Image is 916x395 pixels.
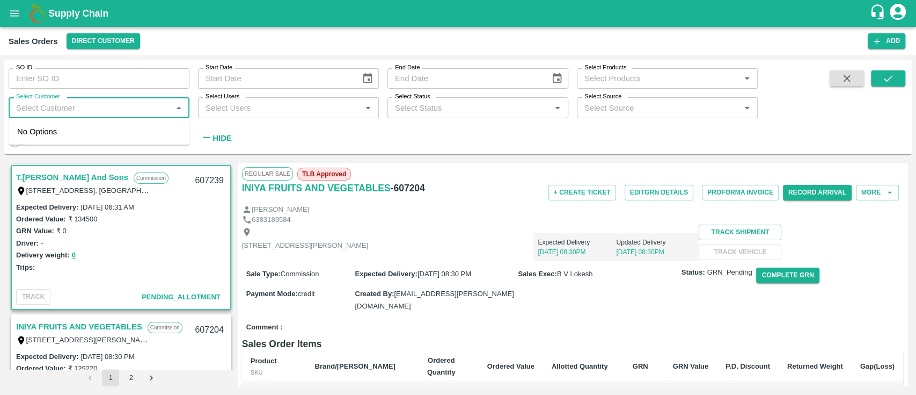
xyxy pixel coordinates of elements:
span: Regular Sale [242,167,293,180]
span: [DATE] 08:30 PM [417,270,471,278]
button: Select DC [67,33,140,49]
p: [STREET_ADDRESS][PERSON_NAME] [242,241,369,251]
label: ₹ 0 [56,227,67,235]
b: GRN [633,363,648,371]
b: Gap(Loss) [860,363,895,371]
p: Commission [134,173,168,184]
div: SKU [251,368,298,378]
input: Select Status [391,100,547,114]
button: More [856,185,899,200]
p: [PERSON_NAME] [252,205,309,215]
button: Choose date [547,68,567,89]
button: Go to next page [143,369,160,386]
label: Expected Delivery : [355,270,417,278]
button: Complete GRN [756,268,819,283]
button: Close [172,101,186,115]
input: End Date [387,68,543,89]
label: End Date [395,63,420,72]
button: Record Arrival [783,185,852,200]
button: + Create Ticket [548,185,616,200]
b: Product [251,357,277,365]
p: Commission [148,322,182,333]
label: Delivery weight: [16,251,70,259]
p: 6383189584 [252,215,290,225]
label: Select Users [206,92,239,101]
button: Choose date [357,68,378,89]
span: No Options [17,127,57,136]
b: GRN Value [673,363,708,371]
input: Select Products [580,71,737,85]
input: Select Source [580,100,737,114]
button: 0 [72,249,76,262]
div: account of current user [888,2,907,25]
label: Ordered Value: [16,364,65,372]
button: Hide [198,129,235,147]
button: EditGRN Details [625,185,693,200]
div: customer-support [869,4,888,23]
label: Select Products [584,63,626,72]
button: Proforma Invoice [702,185,779,200]
span: [EMAIL_ADDRESS][PERSON_NAME][DOMAIN_NAME] [355,290,514,310]
label: Ordered Value: [16,215,65,223]
label: Expected Delivery : [16,353,78,361]
label: Status: [681,268,705,278]
b: Ordered Value [487,363,534,371]
label: Trips: [16,263,35,271]
button: Open [740,101,754,115]
strong: Hide [212,134,231,142]
b: Allotted Quantity [552,363,608,371]
b: Brand/[PERSON_NAME] [315,363,395,371]
button: open drawer [2,1,27,26]
button: Add [868,33,905,49]
label: Select Customer [16,92,60,101]
label: ₹ 134500 [68,215,97,223]
label: Select Status [395,92,430,101]
span: Commission [281,270,319,278]
button: Open [740,71,754,85]
label: [DATE] 06:31 AM [80,203,134,211]
nav: pagination navigation [80,369,162,386]
label: Payment Mode : [246,290,298,298]
button: Track Shipment [699,225,781,240]
p: [DATE] 08:30PM [538,247,616,257]
a: INIYA FRUITS AND VEGETABLES [242,181,391,196]
h6: Sales Order Items [242,336,903,351]
b: Returned Weight [787,363,843,371]
label: Sale Type : [246,270,281,278]
span: GRN_Pending [707,268,752,278]
h6: - 607204 [391,181,425,196]
label: SO ID [16,63,32,72]
label: - [41,239,43,247]
span: TLB Approved [297,168,351,181]
button: page 1 [102,369,119,386]
label: [STREET_ADDRESS], [GEOGRAPHIC_DATA], [GEOGRAPHIC_DATA], 221007, [GEOGRAPHIC_DATA] [26,186,352,195]
label: ₹ 129220 [68,364,97,372]
button: Open [361,101,375,115]
label: [STREET_ADDRESS][PERSON_NAME] [26,335,153,344]
label: Comment : [246,322,283,333]
div: Sales Orders [9,34,58,48]
label: Sales Exec : [518,270,557,278]
span: B V Lokesh [557,270,593,278]
b: P.D. Discount [726,363,770,371]
label: Select Source [584,92,621,101]
input: Start Date [198,68,353,89]
label: Driver: [16,239,39,247]
img: logo [27,3,48,24]
a: Supply Chain [48,6,869,21]
p: Expected Delivery [538,238,616,247]
div: 607239 [188,168,230,193]
span: Pending_Allotment [142,293,221,301]
a: T.[PERSON_NAME] And Sons [16,170,128,184]
a: INIYA FRUITS AND VEGETABLES [16,320,142,334]
button: Open [551,101,565,115]
label: Expected Delivery : [16,203,78,211]
b: Supply Chain [48,8,108,19]
p: [DATE] 08:30PM [616,247,694,257]
label: [DATE] 08:30 PM [80,353,134,361]
button: Go to page 2 [122,369,140,386]
div: 607204 [188,318,230,343]
span: credit [298,290,315,298]
input: Select Users [201,100,358,114]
